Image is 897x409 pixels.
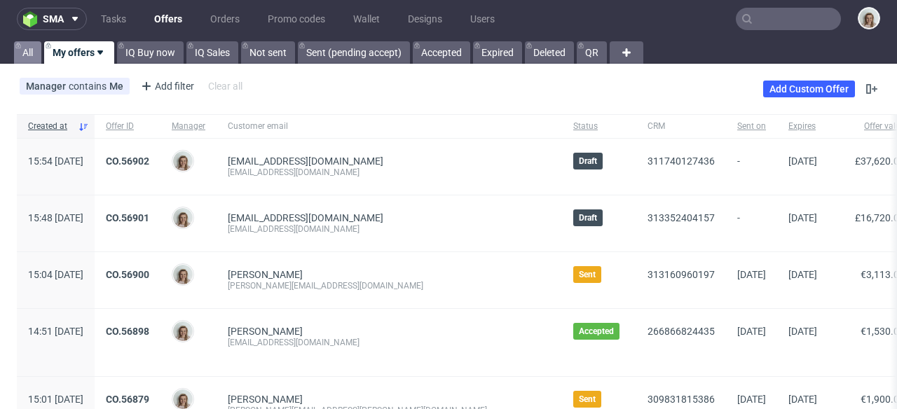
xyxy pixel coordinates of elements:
span: [DATE] [737,326,766,337]
a: Designs [399,8,451,30]
span: [DATE] [737,394,766,405]
span: CRM [648,120,715,132]
div: [EMAIL_ADDRESS][DOMAIN_NAME] [228,167,551,178]
a: Not sent [241,41,295,64]
div: Clear all [205,76,245,96]
a: CO.56898 [106,326,149,337]
img: Monika Poźniak [173,151,193,171]
div: [EMAIL_ADDRESS][DOMAIN_NAME] [228,337,551,348]
span: [EMAIL_ADDRESS][DOMAIN_NAME] [228,212,383,223]
div: Add filter [135,75,197,97]
span: [DATE] [737,269,766,280]
a: Add Custom Offer [763,81,855,97]
span: Sent [579,394,596,405]
span: Created at [28,120,72,132]
span: Accepted [579,326,614,337]
span: Draft [579,155,597,167]
span: Sent on [737,120,766,132]
span: 15:48 [DATE] [28,212,83,223]
span: Manager [26,81,69,92]
span: 15:01 [DATE] [28,394,83,405]
a: 313160960197 [648,269,715,280]
div: [EMAIL_ADDRESS][DOMAIN_NAME] [228,223,551,235]
a: CO.56900 [106,269,149,280]
div: [PERSON_NAME][EMAIL_ADDRESS][DOMAIN_NAME] [228,280,551,291]
a: Deleted [525,41,574,64]
span: [EMAIL_ADDRESS][DOMAIN_NAME] [228,155,383,167]
img: Monika Poźniak [859,8,879,28]
span: Offer ID [106,120,149,132]
a: CO.56902 [106,155,149,167]
a: [PERSON_NAME] [228,394,303,405]
span: [DATE] [788,269,817,280]
a: Orders [202,8,248,30]
span: 15:04 [DATE] [28,269,83,280]
a: 311740127436 [648,155,715,167]
a: My offers [44,41,114,64]
a: CO.56901 [106,212,149,223]
span: - [737,212,766,235]
span: sma [43,14,64,24]
a: IQ Buy now [117,41,184,64]
span: [DATE] [788,212,817,223]
a: 266866824435 [648,326,715,337]
span: [DATE] [788,394,817,405]
span: 15:54 [DATE] [28,155,83,167]
img: Monika Poźniak [173,389,193,409]
span: [DATE] [788,155,817,167]
a: [PERSON_NAME] [228,269,303,280]
a: Sent (pending accept) [298,41,410,64]
a: Expired [473,41,522,64]
img: Monika Poźniak [173,265,193,284]
button: sma [17,8,87,30]
a: [PERSON_NAME] [228,326,303,337]
img: Monika Poźniak [173,321,193,341]
a: 309831815386 [648,394,715,405]
a: Wallet [345,8,388,30]
span: Status [573,120,625,132]
a: IQ Sales [186,41,238,64]
a: 313352404157 [648,212,715,223]
a: Tasks [93,8,135,30]
div: Me [109,81,123,92]
img: logo [23,11,43,27]
a: QR [577,41,607,64]
a: Promo codes [259,8,334,30]
span: Customer email [228,120,551,132]
span: Draft [579,212,597,223]
span: [DATE] [788,326,817,337]
a: Accepted [413,41,470,64]
span: - [737,155,766,178]
span: 14:51 [DATE] [28,326,83,337]
a: Offers [146,8,191,30]
span: Sent [579,269,596,280]
a: All [14,41,41,64]
a: CO.56879 [106,394,149,405]
span: Expires [788,120,817,132]
a: Users [462,8,503,30]
img: Monika Poźniak [173,208,193,228]
span: Manager [172,120,205,132]
span: contains [69,81,109,92]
